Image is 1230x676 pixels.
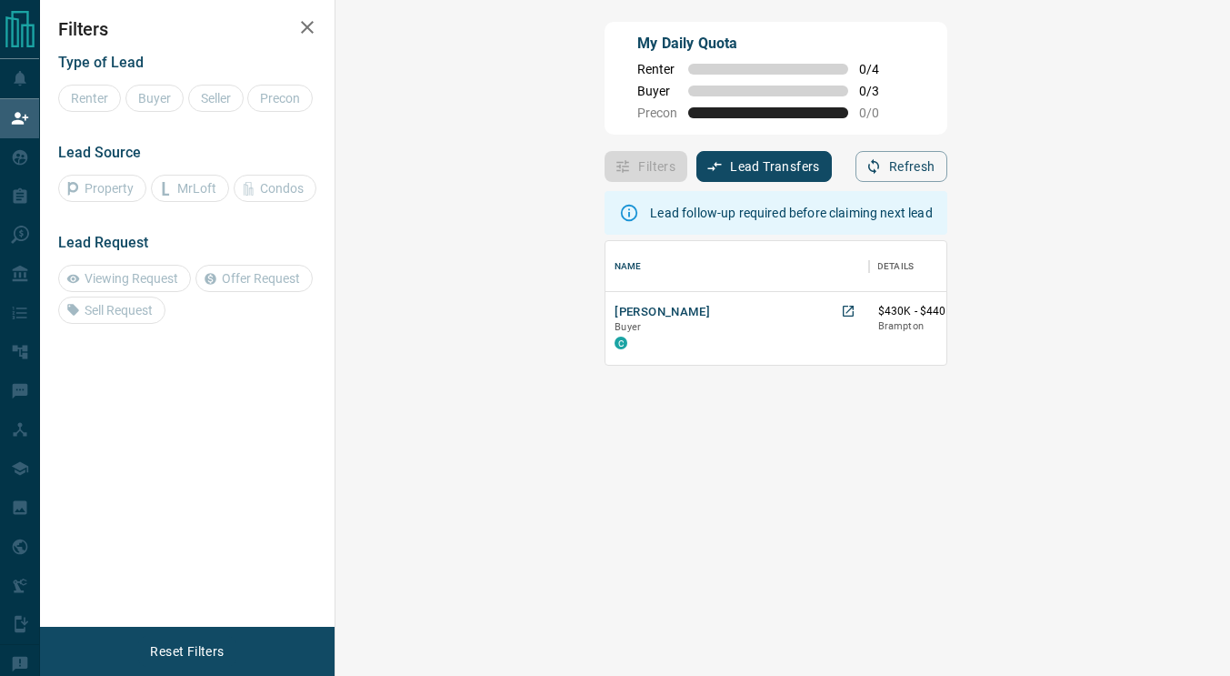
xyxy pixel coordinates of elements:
[138,636,235,667] button: Reset Filters
[878,319,1025,334] p: Brampton
[615,304,710,321] button: [PERSON_NAME]
[696,151,832,182] button: Lead Transfers
[615,337,627,349] div: condos.ca
[650,197,932,229] div: Lead follow-up required before claiming next lead
[836,299,860,323] a: Open in New Tab
[859,106,899,120] span: 0 / 0
[859,84,899,98] span: 0 / 3
[615,241,642,292] div: Name
[878,241,915,292] div: Details
[855,151,947,182] button: Refresh
[58,18,316,40] h2: Filters
[637,106,677,120] span: Precon
[859,62,899,76] span: 0 / 4
[615,321,641,333] span: Buyer
[605,241,869,292] div: Name
[878,304,1025,319] p: $430K - $440K
[637,33,899,55] p: My Daily Quota
[58,54,144,71] span: Type of Lead
[58,234,148,251] span: Lead Request
[637,84,677,98] span: Buyer
[58,144,141,161] span: Lead Source
[637,62,677,76] span: Renter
